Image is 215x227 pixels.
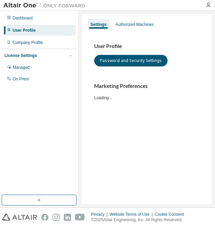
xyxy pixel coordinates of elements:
[13,65,30,70] div: Managed
[91,217,188,223] p: © 2025 Altair Engineering, Inc. All Rights Reserved.
[115,22,154,27] div: Authorized Machines
[13,15,33,21] div: Dashboard
[75,214,85,221] img: youtube.svg
[94,83,199,90] h3: Marketing Preferences
[94,83,199,100] div: Loading...
[94,55,168,66] button: Password and Security Settings
[64,214,71,221] img: linkedin.svg
[41,214,48,221] img: facebook.svg
[2,214,37,221] img: altair_logo.svg
[13,76,29,82] div: On Prem
[110,212,155,217] div: Website Terms of Use
[155,212,188,217] div: Cookie Consent
[94,43,199,50] h3: User Profile
[4,53,37,58] div: License Settings
[91,212,110,217] div: Privacy
[13,28,35,33] div: User Profile
[3,2,89,9] img: Altair One
[13,40,43,45] div: Company Profile
[53,214,60,221] img: instagram.svg
[90,22,106,27] div: Settings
